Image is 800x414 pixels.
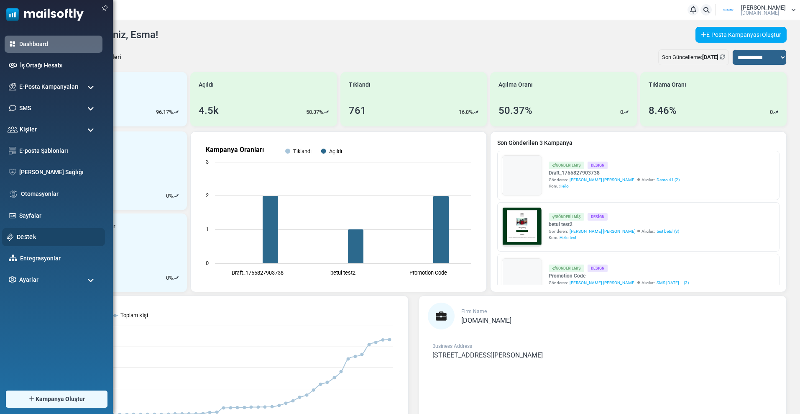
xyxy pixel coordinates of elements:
a: İş Ortağı Hesabı [20,61,98,70]
span: [DOMAIN_NAME] [461,316,511,324]
span: [PERSON_NAME] [PERSON_NAME] [570,177,636,183]
img: landing_pages.svg [9,212,16,219]
a: Destek [17,232,100,242]
div: Gönderen: Alıcılar:: [549,228,679,234]
span: Kişiler [20,125,37,134]
text: 1 [206,226,209,232]
span: Açıldı [199,80,214,89]
span: Firm Name [461,309,487,314]
a: SMS [DATE]... (3) [657,280,689,286]
a: [DOMAIN_NAME] [461,317,511,324]
span: [STREET_ADDRESS][PERSON_NAME] [432,351,543,359]
div: Son Güncelleme: [658,49,729,65]
p: 0 [620,108,623,116]
text: Tıklandı [293,148,312,154]
div: Gönderilmiş [549,265,584,272]
span: Tıklandı [349,80,371,89]
p: 0 [166,192,169,200]
svg: Kampanya Oranları [197,139,479,285]
a: Otomasyonlar [21,190,98,198]
img: sms-icon.png [9,104,16,112]
h1: Test {(email)} [38,145,251,158]
div: Design [588,213,608,220]
a: Son Gönderilen 3 Kampanya [497,139,780,147]
a: Dashboard [19,40,98,49]
a: Demo 41 (2) [657,177,680,183]
p: 50.37% [306,108,323,116]
b: [DATE] [702,54,718,60]
img: settings-icon.svg [9,276,16,283]
span: Kampanya Oluştur [36,395,85,404]
text: 3 [206,159,209,165]
text: 0 [206,260,209,266]
img: support-icon.svg [7,234,14,241]
div: Konu: [549,234,679,241]
img: workflow.svg [9,189,18,199]
a: E-posta Şablonları [19,147,98,155]
span: [DOMAIN_NAME] [741,10,779,15]
span: Ayarlar [19,275,38,284]
p: 96.17% [156,108,173,116]
div: % [166,274,179,282]
p: 0 [770,108,773,116]
text: Toplam Kişi [120,312,148,319]
div: Gönderen: Alıcılar:: [549,177,680,183]
div: 761 [349,103,366,118]
span: [PERSON_NAME] [PERSON_NAME] [570,280,636,286]
span: Açılma Oranı [498,80,533,89]
span: Hello test [560,235,576,240]
div: Gönderilmiş [549,162,584,169]
a: betul test2 [549,221,679,228]
div: Gönderen: Alıcılar:: [549,280,689,286]
span: SMS [19,104,31,113]
div: Gönderilmiş [549,213,584,220]
img: User Logo [718,4,739,16]
div: Konu: [549,183,680,189]
text: Kampanya Oranları [206,146,264,154]
p: Lorem ipsum dolor sit amet, consectetur adipiscing elit, sed do eiusmod tempor incididunt [44,220,245,228]
p: 16.8% [459,108,473,116]
img: domain-health-icon.svg [9,169,16,175]
p: 0 [166,274,169,282]
a: User Logo [PERSON_NAME] [DOMAIN_NAME] [718,4,796,16]
img: contacts-icon.svg [8,126,18,132]
text: Promotion Code [409,270,447,276]
text: Draft_1755827903738 [232,270,284,276]
span: Tıklama Oranı [649,80,686,89]
a: [PERSON_NAME] Sağlığı [19,168,98,177]
a: Entegrasyonlar [20,254,98,263]
a: Yeni Kişiler 10847 0% [41,131,187,210]
span: E-Posta Kampanyaları [19,82,79,91]
div: 50.37% [498,103,532,118]
img: email-templates-icon.svg [9,147,16,154]
a: Refresh Stats [720,54,725,60]
div: 4.5k [199,103,219,118]
div: % [166,192,179,200]
text: 2 [206,192,209,198]
a: Draft_1755827903738 [549,169,680,177]
a: test betul (3) [657,228,679,234]
text: Açıldı [329,148,342,154]
div: Design [588,162,608,169]
span: Business Address [432,343,472,349]
a: Sayfalar [19,211,98,220]
text: betul test2 [330,270,355,276]
img: dashboard-icon-active.svg [9,40,16,48]
img: campaigns-icon.png [9,83,16,90]
a: E-Posta Kampanyası Oluştur [695,27,787,43]
span: Hello [560,184,569,188]
div: Design [588,265,608,272]
div: 8.46% [649,103,677,118]
span: [PERSON_NAME] [PERSON_NAME] [570,228,636,234]
strong: Shop Now and Save Big! [110,170,179,177]
a: Promotion Code [549,272,689,280]
strong: Follow Us [128,198,160,205]
a: Shop Now and Save Big! [102,166,187,182]
span: [PERSON_NAME] [741,5,786,10]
